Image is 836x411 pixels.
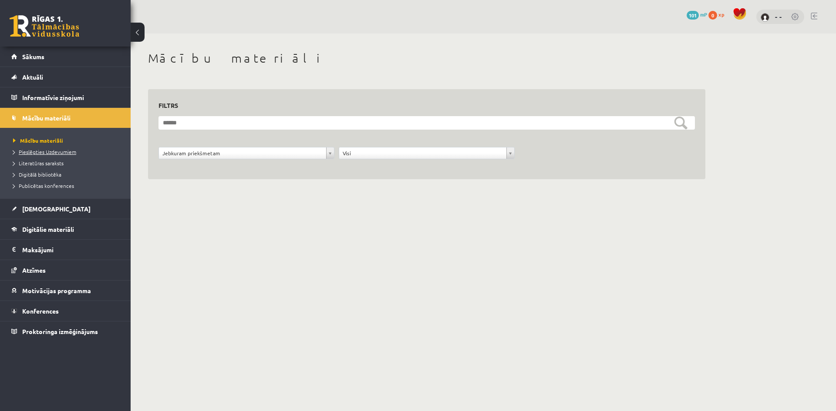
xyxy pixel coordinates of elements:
[11,199,120,219] a: [DEMOGRAPHIC_DATA]
[22,327,98,335] span: Proktoringa izmēģinājums
[11,281,120,301] a: Motivācijas programma
[148,51,705,66] h1: Mācību materiāli
[22,73,43,81] span: Aktuāli
[13,170,122,178] a: Digitālā bibliotēka
[11,47,120,67] a: Sākums
[13,148,122,156] a: Pieslēgties Uzdevumiem
[775,12,782,21] a: - -
[343,147,503,159] span: Visi
[11,67,120,87] a: Aktuāli
[159,147,334,159] a: Jebkuram priekšmetam
[22,307,59,315] span: Konferences
[11,240,120,260] a: Maksājumi
[22,266,46,274] span: Atzīmes
[11,219,120,239] a: Digitālie materiāli
[13,171,61,178] span: Digitālā bibliotēka
[162,147,323,159] span: Jebkuram priekšmetam
[13,182,74,189] span: Publicētas konferences
[13,137,122,144] a: Mācību materiāli
[687,11,699,20] span: 101
[13,159,122,167] a: Literatūras saraksts
[158,100,684,111] h3: Filtrs
[22,87,120,107] legend: Informatīvie ziņojumi
[22,225,74,233] span: Digitālie materiāli
[761,13,769,22] img: - -
[708,11,728,18] a: 0 xp
[10,15,79,37] a: Rīgas 1. Tālmācības vidusskola
[13,148,76,155] span: Pieslēgties Uzdevumiem
[22,287,91,294] span: Motivācijas programma
[22,114,71,122] span: Mācību materiāli
[11,260,120,280] a: Atzīmes
[13,182,122,190] a: Publicētas konferences
[11,108,120,128] a: Mācību materiāli
[13,160,64,167] span: Literatūras saraksts
[22,53,44,60] span: Sākums
[339,147,514,159] a: Visi
[22,240,120,260] legend: Maksājumi
[11,87,120,107] a: Informatīvie ziņojumi
[687,11,707,18] a: 101 mP
[700,11,707,18] span: mP
[11,321,120,341] a: Proktoringa izmēģinājums
[708,11,717,20] span: 0
[718,11,724,18] span: xp
[13,137,63,144] span: Mācību materiāli
[11,301,120,321] a: Konferences
[22,205,91,213] span: [DEMOGRAPHIC_DATA]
